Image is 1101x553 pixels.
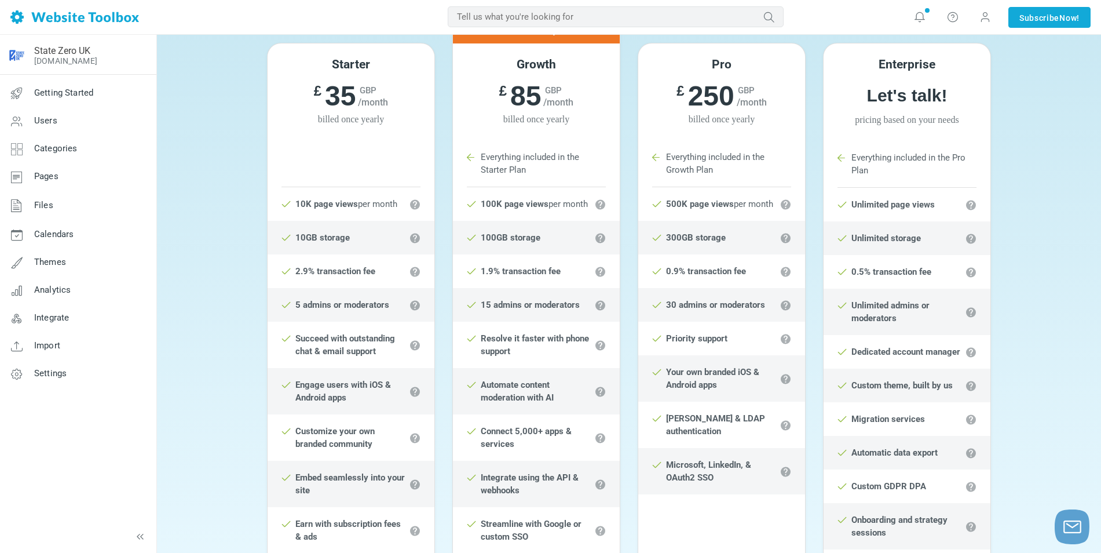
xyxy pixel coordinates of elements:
[652,140,791,187] li: Everything included in the Growth Plan
[824,57,990,72] h5: Enterprise
[481,266,561,276] strong: 1.9% transaction fee
[34,88,93,98] span: Getting Started
[295,426,375,449] strong: Customize your own branded community
[481,519,581,542] strong: Streamline with Google or custom SSO
[1059,12,1080,24] span: Now!
[295,266,375,276] strong: 2.9% transaction fee
[295,380,391,403] strong: Engage users with iOS & Android apps
[34,115,57,126] span: Users
[34,257,66,267] span: Themes
[453,57,620,72] h5: Growth
[268,57,434,72] h5: Starter
[666,333,727,344] strong: Priority support
[268,187,434,221] li: per month
[268,112,434,126] span: billed once yearly
[34,285,71,295] span: Analytics
[467,140,606,187] li: Everything included in the Starter Plan
[851,347,960,357] strong: Dedicated account manager
[666,266,746,276] strong: 0.9% transaction fee
[666,367,759,390] strong: Your own branded iOS & Android apps
[448,6,784,27] input: Tell us what you're looking for
[314,79,325,102] sup: £
[295,300,389,310] strong: 5 admins or moderators
[851,481,926,492] strong: Custom GDPR DPA
[638,187,805,221] li: per month
[666,199,734,209] strong: 500K page views
[295,519,401,542] strong: Earn with subscription fees & ads
[453,187,620,221] li: per month
[34,368,67,379] span: Settings
[295,232,350,243] strong: 10GB storage
[638,57,805,72] h5: Pro
[851,380,953,391] strong: Custom theme, built by us
[851,199,935,210] strong: Unlimited page views
[545,85,562,96] span: GBP
[851,267,931,277] strong: 0.5% transaction fee
[295,333,395,356] strong: Succeed with outstanding chat & email support
[666,413,765,436] strong: [PERSON_NAME] & LDAP authentication
[268,79,434,113] h6: 35
[8,46,26,64] img: image-removebg-preview.png
[281,153,420,187] li: Starter Plan
[851,233,921,243] strong: Unlimited storage
[837,141,976,188] li: Everything included in the Pro Plan
[638,79,805,113] h6: 250
[360,85,376,96] span: GBP
[737,97,767,108] span: /month
[34,171,58,181] span: Pages
[34,229,74,239] span: Calendars
[851,448,938,458] strong: Automatic data export
[1008,7,1091,28] a: SubscribeNow!
[666,460,751,483] strong: Microsoft, LinkedIn, & OAuth2 SSO
[481,380,554,403] strong: Automate content moderation with AI
[34,200,53,210] span: Files
[666,300,765,310] strong: 30 admins or moderators
[638,112,805,126] span: billed once yearly
[453,79,620,113] h6: 85
[666,232,726,243] strong: 300GB storage
[824,85,990,106] h6: Let's talk!
[481,300,580,310] strong: 15 admins or moderators
[481,199,548,209] strong: 100K page views
[499,79,510,102] sup: £
[34,312,69,323] span: Integrate
[851,515,948,538] strong: Onboarding and strategy sessions
[676,79,687,102] sup: £
[543,97,573,108] span: /month
[824,113,990,127] span: Pricing based on your needs
[1055,510,1089,544] button: Launch chat
[738,85,755,96] span: GBP
[358,97,388,108] span: /month
[481,472,579,496] strong: Integrate using the API & webhooks
[34,143,78,154] span: Categories
[481,333,589,356] strong: Resolve it faster with phone support
[34,56,97,66] a: [DOMAIN_NAME]
[453,112,620,126] span: billed once yearly
[295,472,405,496] strong: Embed seamlessly into your site
[34,340,60,351] span: Import
[481,232,540,243] strong: 100GB storage
[34,45,90,56] a: State Zero UK
[481,426,572,449] strong: Connect 5,000+ apps & services
[851,300,930,323] strong: Unlimited admins or moderators
[295,199,358,209] strong: 10K page views
[851,414,925,424] strong: Migration services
